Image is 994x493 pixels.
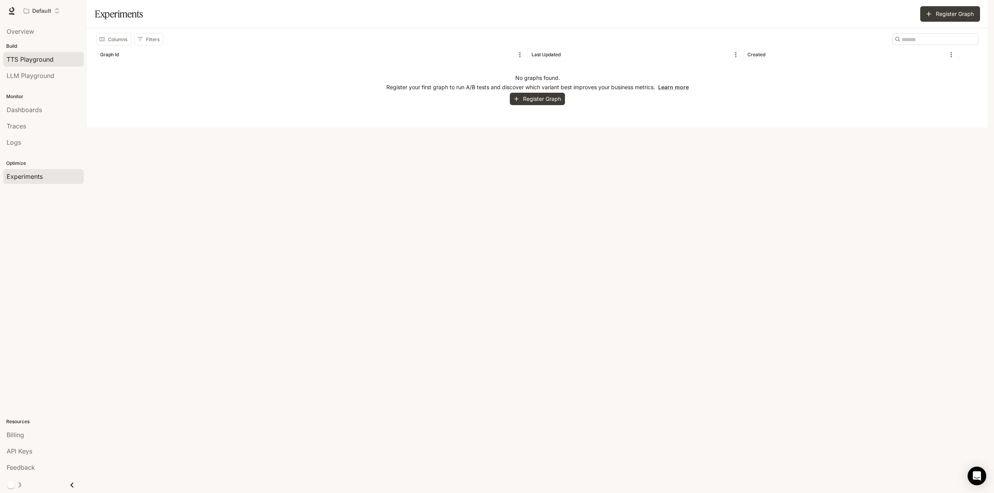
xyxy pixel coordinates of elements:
[747,52,765,57] div: Created
[730,49,742,61] button: Menu
[892,33,978,45] div: Search
[386,83,689,91] p: Register your first graph to run A/B tests and discover which variant best improves your business...
[120,49,131,61] button: Sort
[20,3,63,19] button: Open workspace menu
[658,84,689,90] a: Learn more
[945,49,957,61] button: Menu
[514,49,526,61] button: Menu
[968,467,986,485] div: Open Intercom Messenger
[532,52,561,57] div: Last Updated
[96,33,131,45] button: Select columns
[95,6,143,22] h1: Experiments
[32,8,51,14] p: Default
[920,6,980,22] button: Register Graph
[561,49,573,61] button: Sort
[134,33,163,45] button: Show filters
[515,74,560,82] p: No graphs found.
[100,52,119,57] div: Graph Id
[766,49,778,61] button: Sort
[510,93,565,106] button: Register Graph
